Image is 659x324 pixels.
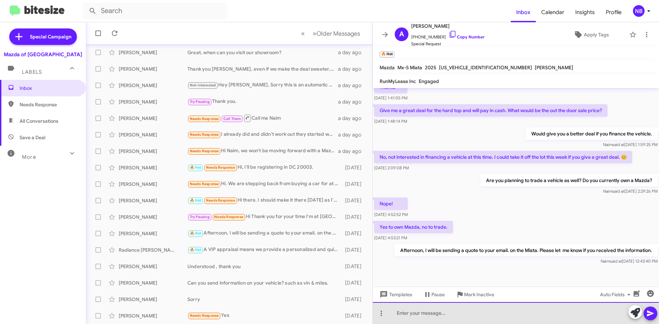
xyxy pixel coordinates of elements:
div: [DATE] [342,296,367,303]
div: a day ago [338,148,367,155]
span: [DATE] 1:48:14 PM [374,119,407,124]
span: All Conversations [20,118,58,124]
p: Give me a great deal for the hard top and will pay in cash. What would be the out the door sale p... [374,104,608,117]
nav: Page navigation example [297,26,364,40]
a: Calendar [536,2,570,22]
span: Inbox [20,85,78,92]
div: a day ago [338,82,367,89]
div: [DATE] [342,279,367,286]
p: Yes to own Mazda, no to trade. [374,221,453,233]
span: Naim [DATE] 12:43:40 PM [601,259,658,264]
div: [DATE] [342,197,367,204]
span: Labels [22,69,42,75]
button: Auto Fields [594,288,638,301]
div: Hi, I'll be registering in DC 20003. [187,164,342,171]
button: NB [627,5,651,17]
div: [PERSON_NAME] [119,279,187,286]
div: [PERSON_NAME] [119,263,187,270]
span: Apply Tags [584,28,609,41]
span: [DATE] 4:52:52 PM [374,212,408,217]
span: 2025 [425,64,436,71]
span: Needs Response [214,215,243,219]
div: [PERSON_NAME] [119,148,187,155]
span: Engaged [419,78,439,84]
span: [DATE] 1:41:05 PM [374,95,407,100]
div: Radiance [PERSON_NAME] [119,247,187,253]
span: » [313,29,316,38]
div: Thank you [PERSON_NAME], even if we make the deal sweeter, you would pass? [187,65,338,72]
div: [PERSON_NAME] [119,98,187,105]
span: 🔥 Hot [190,165,201,170]
div: [PERSON_NAME] [119,296,187,303]
input: Search [83,3,227,19]
button: Pause [418,288,450,301]
div: [DATE] [342,230,367,237]
p: Nope! [374,197,408,210]
div: Hi there. I should make it there [DATE] as I'm down in [GEOGRAPHIC_DATA] [187,196,342,204]
span: said at [612,189,624,194]
span: Templates [378,288,412,301]
div: [PERSON_NAME] [119,164,187,171]
div: Hi Thank you for your time I'm at [GEOGRAPHIC_DATA] right now I will send you a text when I get back [187,213,342,221]
div: [PERSON_NAME] [119,197,187,204]
span: Older Messages [316,30,360,37]
span: Needs Response [190,149,219,153]
span: Auto Fields [600,288,633,301]
span: [PERSON_NAME] [411,22,485,30]
div: [DATE] [342,214,367,220]
span: RunMyLease Inc [380,78,416,84]
div: [DATE] [342,312,367,319]
span: A [399,29,404,40]
a: Insights [570,2,600,22]
span: Needs Response [190,117,219,121]
span: Needs Response [206,165,235,170]
span: Not-Interested [190,83,216,87]
div: [PERSON_NAME] [119,49,187,56]
span: Try Pausing [190,99,210,104]
span: Needs Response [190,182,219,186]
div: [DATE] [342,263,367,270]
div: [PERSON_NAME] [119,214,187,220]
span: said at [610,259,622,264]
div: Great, when can you visit our showroom? [187,49,338,56]
a: Profile [600,2,627,22]
span: Pause [431,288,445,301]
span: Naim [DATE] 2:29:26 PM [603,189,658,194]
span: [DATE] 4:53:21 PM [374,235,407,240]
a: Inbox [511,2,536,22]
div: [PERSON_NAME] [119,312,187,319]
span: Call Them [223,117,241,121]
div: a day ago [338,115,367,122]
span: Needs Response [190,132,219,137]
div: I already did and didn't work out they started working on a deal for a new one told me to drive t... [187,131,338,139]
div: [DATE] [342,181,367,188]
button: Mark Inactive [450,288,500,301]
a: Copy Number [449,34,485,39]
div: Yes [187,312,342,320]
span: Mark Inactive [464,288,494,301]
p: No, not interested in financing a vehicle at this time. I could take it off the lot this week if ... [374,151,632,163]
button: Previous [297,26,309,40]
div: a day ago [338,98,367,105]
div: [DATE] [342,164,367,171]
button: Templates [373,288,418,301]
span: Try Pausing [190,215,210,219]
span: « [301,29,305,38]
div: a day ago [338,131,367,138]
div: Afternoon, I will be sending a quote to your email. on the Miata. Please let me know if you recei... [187,229,342,237]
span: Needs Response [190,313,219,318]
span: 🔥 Hot [190,248,201,252]
button: Next [309,26,364,40]
div: [PERSON_NAME] [119,65,187,72]
div: a day ago [338,65,367,72]
span: Mazda [380,64,395,71]
div: Can you send information on your vehicle? such as vin & miles. [187,279,342,286]
div: a day ago [338,49,367,56]
span: Special Request [411,40,485,47]
div: Hi. We are stepping back from buying a car for at least a year. [187,180,342,188]
div: A VIP appraisal means we provide a personalized and quick evaluation of your vehicle, ensuring yo... [187,246,342,254]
